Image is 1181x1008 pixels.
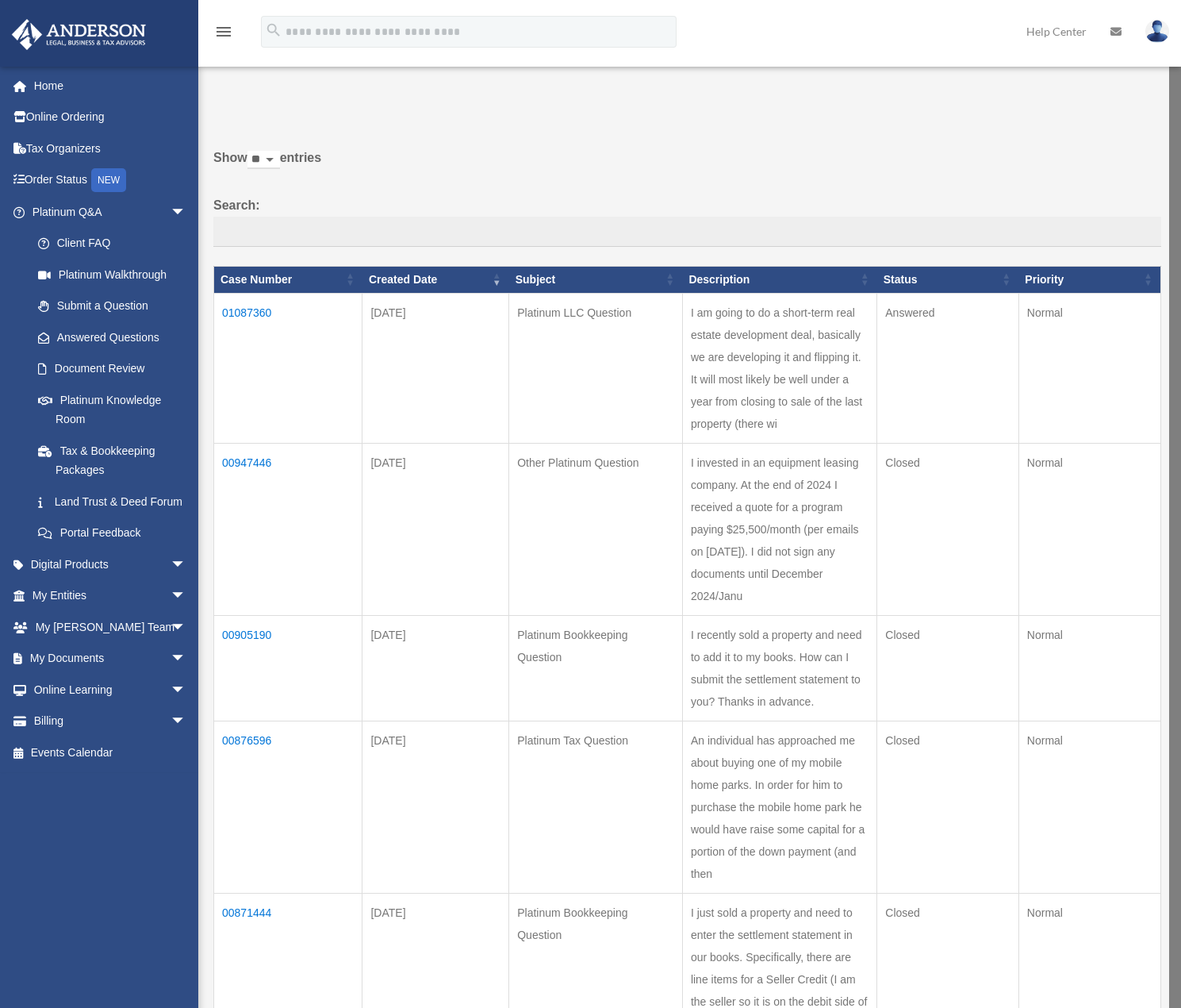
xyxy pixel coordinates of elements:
a: Platinum Knowledge Room [22,384,202,435]
a: Tax & Bookkeeping Packages [22,435,202,486]
a: Order StatusNEW [11,164,210,197]
td: I invested in an equipment leasing company. At the end of 2024 I received a quote for a program p... [682,443,876,615]
a: My Entitiesarrow_drop_down [11,580,210,612]
a: Answered Questions [22,321,194,353]
a: Document Review [22,353,202,385]
td: Platinum LLC Question [509,293,683,443]
th: Status: activate to sort column ascending [877,266,1019,293]
th: Subject: activate to sort column ascending [509,266,683,293]
i: menu [214,22,233,41]
a: Platinum Q&Aarrow_drop_down [11,196,202,228]
a: Submit a Question [22,290,202,322]
th: Created Date: activate to sort column ascending [362,266,509,293]
td: [DATE] [362,293,509,443]
td: Answered [877,293,1019,443]
td: Normal [1018,721,1160,893]
span: arrow_drop_down [171,706,202,738]
a: Portal Feedback [22,517,202,549]
select: Showentries [247,151,280,169]
a: Client FAQ [22,228,202,260]
span: arrow_drop_down [171,611,202,644]
td: Platinum Bookkeeping Question [509,615,683,721]
label: Search: [213,194,1161,247]
td: 00947446 [214,443,362,615]
td: Closed [877,615,1019,721]
a: menu [214,28,233,41]
td: [DATE] [362,615,509,721]
label: Show entries [213,147,1161,185]
img: Anderson Advisors Platinum Portal [7,19,151,50]
a: Tax Organizers [11,133,210,164]
td: [DATE] [362,443,509,615]
input: Search: [213,217,1161,247]
a: Digital Productsarrow_drop_down [11,548,210,580]
div: NEW [91,168,126,192]
span: arrow_drop_down [171,643,202,675]
th: Description: activate to sort column ascending [682,266,876,293]
a: Platinum Walkthrough [22,259,202,290]
td: Normal [1018,443,1160,615]
a: Land Trust & Deed Forum [22,486,202,517]
th: Priority: activate to sort column ascending [1018,266,1160,293]
td: 00876596 [214,721,362,893]
span: arrow_drop_down [171,580,202,613]
span: arrow_drop_down [171,674,202,706]
a: Online Learningarrow_drop_down [11,674,210,706]
a: Online Ordering [11,102,210,133]
td: Closed [877,443,1019,615]
td: I recently sold a property and need to add it to my books. How can I submit the settlement statem... [682,615,876,721]
td: Normal [1018,615,1160,721]
img: User Pic [1145,20,1169,43]
td: Normal [1018,293,1160,443]
td: Platinum Tax Question [509,721,683,893]
td: I am going to do a short-term real estate development deal, basically we are developing it and fl... [682,293,876,443]
td: [DATE] [362,721,509,893]
td: 00905190 [214,615,362,721]
th: Case Number: activate to sort column ascending [214,266,362,293]
td: Closed [877,721,1019,893]
span: arrow_drop_down [171,548,202,581]
td: 01087360 [214,293,362,443]
a: My [PERSON_NAME] Teamarrow_drop_down [11,611,210,643]
a: Events Calendar [11,737,210,768]
a: Billingarrow_drop_down [11,706,210,737]
a: My Documentsarrow_drop_down [11,643,210,675]
td: Other Platinum Question [509,443,683,615]
td: An individual has approached me about buying one of my mobile home parks. In order for him to pur... [682,721,876,893]
i: search [265,21,282,39]
span: arrow_drop_down [171,196,202,229]
a: Home [11,70,210,102]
